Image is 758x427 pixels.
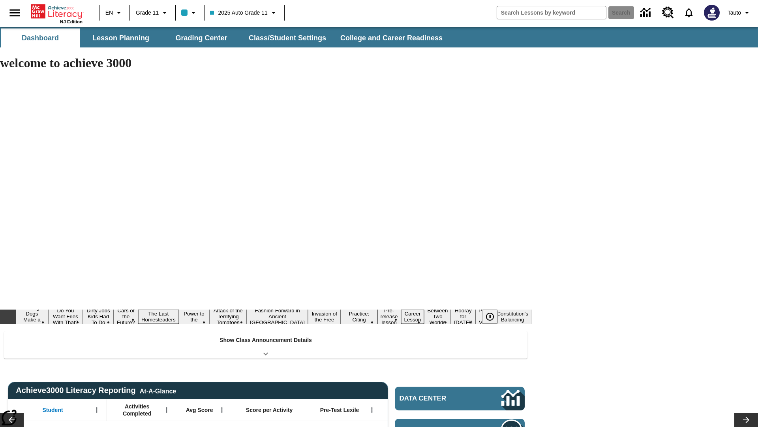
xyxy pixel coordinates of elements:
button: Slide 2 Do You Want Fries With That? [48,306,83,327]
button: Class/Student Settings [242,28,332,47]
button: Slide 7 Attack of the Terrifying Tomatoes [209,306,247,327]
p: Show Class Announcement Details [220,336,312,344]
div: Pause [482,310,506,324]
button: Slide 9 The Invasion of the Free CD [308,304,341,330]
button: Class: 2025 Auto Grade 11, Select your class [207,6,281,20]
button: Lesson Planning [81,28,160,47]
button: Open Menu [161,404,173,416]
button: Grading Center [162,28,241,47]
a: Data Center [395,387,525,410]
span: EN [105,9,113,17]
a: Resource Center, Will open in new tab [657,2,679,23]
button: Slide 5 The Last Homesteaders [138,310,179,324]
button: Slide 11 Pre-release lesson [377,306,401,327]
span: NJ Edition [60,19,83,24]
span: Data Center [400,395,474,402]
span: Achieve3000 Literacy Reporting [16,386,176,395]
span: Student [43,406,63,414]
button: Slide 6 Solar Power to the People [179,304,210,330]
span: Grade 11 [136,9,159,17]
span: Activities Completed [111,403,163,417]
div: Show Class Announcement Details [4,331,527,359]
span: Avg Score [186,406,213,414]
a: Data Center [636,2,657,24]
button: Lesson carousel, Next [734,413,758,427]
button: Slide 10 Mixed Practice: Citing Evidence [341,304,377,330]
button: Pause [482,310,498,324]
button: Slide 8 Fashion Forward in Ancient Rome [247,306,308,327]
button: Profile/Settings [724,6,755,20]
button: Open Menu [366,404,378,416]
button: Slide 3 Dirty Jobs Kids Had To Do [83,306,114,327]
button: Grade: Grade 11, Select a grade [133,6,173,20]
button: Open side menu [3,1,26,25]
button: Open Menu [91,404,103,416]
button: Class color is light blue. Change class color [178,6,201,20]
button: Slide 15 Point of View [475,306,493,327]
span: Score per Activity [246,406,293,414]
a: Notifications [679,2,699,23]
button: Dashboard [1,28,80,47]
button: Select a new avatar [699,2,724,23]
input: search field [497,6,606,19]
span: 2025 Auto Grade 11 [210,9,267,17]
a: Home [31,4,83,19]
button: Slide 1 Diving Dogs Make a Splash [16,304,48,330]
button: College and Career Readiness [334,28,449,47]
button: Slide 13 Between Two Worlds [424,306,451,327]
img: Avatar [704,5,720,21]
div: Home [31,3,83,24]
span: Pre-Test Lexile [320,406,359,414]
button: Slide 4 Cars of the Future? [114,306,138,327]
button: Slide 12 Career Lesson [401,310,424,324]
button: Slide 16 The Constitution's Balancing Act [493,304,531,330]
span: Tauto [728,9,741,17]
button: Slide 14 Hooray for Constitution Day! [451,306,475,327]
button: Open Menu [216,404,228,416]
div: At-A-Glance [140,386,176,395]
button: Language: EN, Select a language [102,6,127,20]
